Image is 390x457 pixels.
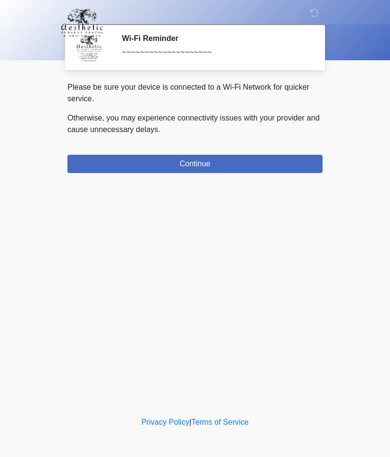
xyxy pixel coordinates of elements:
[58,7,106,38] img: Aesthetic Surgery Centre, PLLC Logo
[158,125,160,134] span: .
[75,34,104,63] img: Agent Avatar
[67,81,323,105] p: Please be sure your device is connected to a Wi-Fi Network for quicker service.
[67,155,323,173] button: Continue
[191,418,248,426] a: Terms of Service
[67,112,323,135] p: Otherwise, you may experience connectivity issues with your provider and cause unnecessary delays
[189,418,191,426] a: |
[122,47,308,58] div: ~~~~~~~~~~~~~~~~~~~~
[142,418,190,426] a: Privacy Policy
